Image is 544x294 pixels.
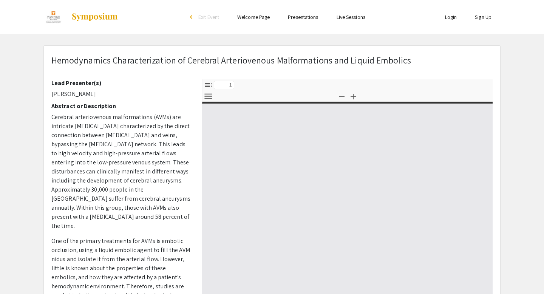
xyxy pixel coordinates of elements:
[198,14,219,20] span: Exit Event
[51,53,411,67] p: Hemodynamics Characterization of Cerebral Arteriovenous Malformations and Liquid Embolics
[43,8,63,26] img: Discovery Day 2024
[190,15,195,19] div: arrow_back_ios
[202,91,215,102] button: Tools
[288,14,318,20] a: Presentations
[51,113,191,231] p: Cerebral arteriovenous malformations (AVMs) are intricate [MEDICAL_DATA] characterized by the dir...
[51,102,191,110] h2: Abstract or Description
[337,14,365,20] a: Live Sessions
[347,91,360,102] button: Zoom In
[43,8,118,26] a: Discovery Day 2024
[51,90,191,99] p: [PERSON_NAME]
[237,14,270,20] a: Welcome Page
[51,79,191,87] h2: Lead Presenter(s)
[475,14,491,20] a: Sign Up
[202,79,215,90] button: Toggle Sidebar
[335,91,348,102] button: Zoom Out
[6,260,32,288] iframe: Chat
[71,12,118,22] img: Symposium by ForagerOne
[445,14,457,20] a: Login
[214,81,234,89] input: Page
